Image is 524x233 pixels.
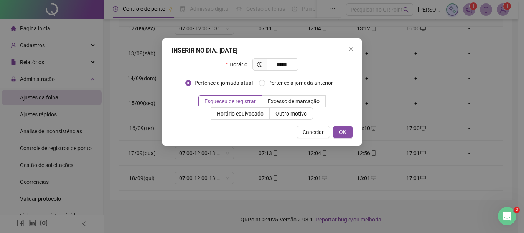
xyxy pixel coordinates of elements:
[204,98,256,104] span: Esqueceu de registrar
[498,207,516,225] iframe: Intercom live chat
[257,62,262,67] span: clock-circle
[191,79,256,87] span: Pertence à jornada atual
[275,111,307,117] span: Outro motivo
[265,79,336,87] span: Pertence à jornada anterior
[217,111,264,117] span: Horário equivocado
[297,126,330,138] button: Cancelar
[268,98,320,104] span: Excesso de marcação
[348,46,354,52] span: close
[226,58,252,71] label: Horário
[345,43,357,55] button: Close
[333,126,353,138] button: OK
[171,46,353,55] div: INSERIR NO DIA : [DATE]
[339,128,346,136] span: OK
[514,207,520,213] span: 2
[303,128,324,136] span: Cancelar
